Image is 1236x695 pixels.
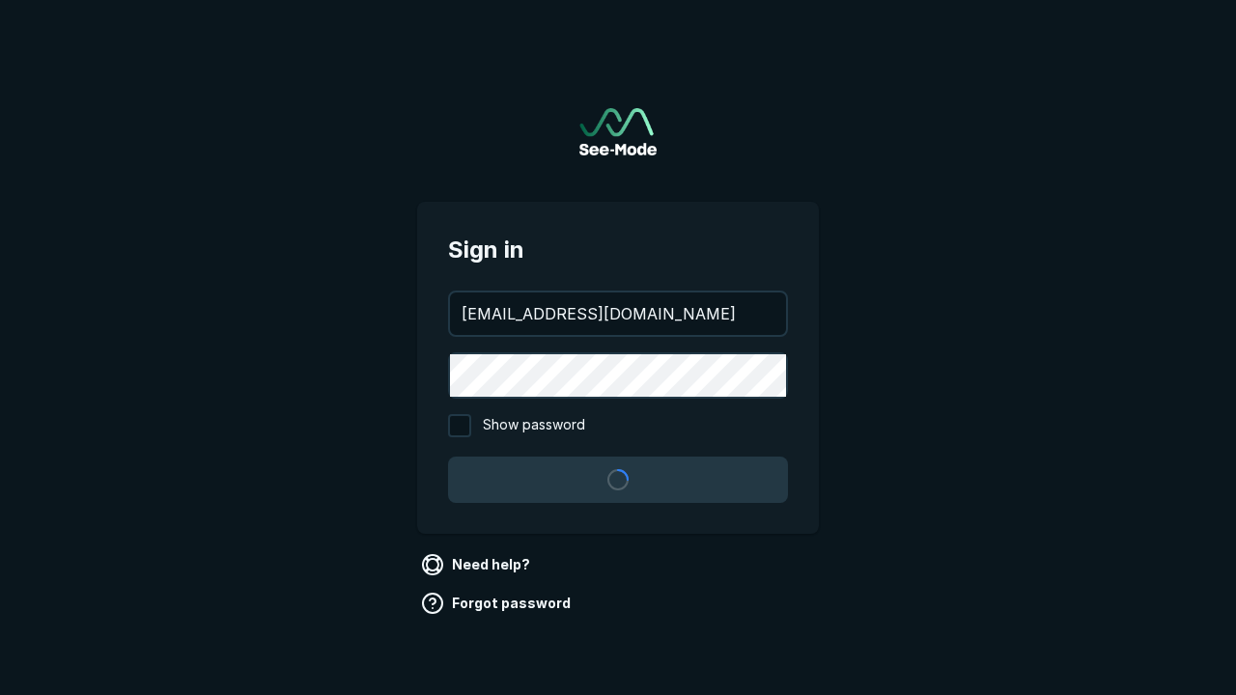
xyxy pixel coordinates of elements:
span: Sign in [448,233,788,267]
a: Go to sign in [579,108,657,155]
a: Need help? [417,549,538,580]
a: Forgot password [417,588,578,619]
span: Show password [483,414,585,437]
img: See-Mode Logo [579,108,657,155]
input: your@email.com [450,292,786,335]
